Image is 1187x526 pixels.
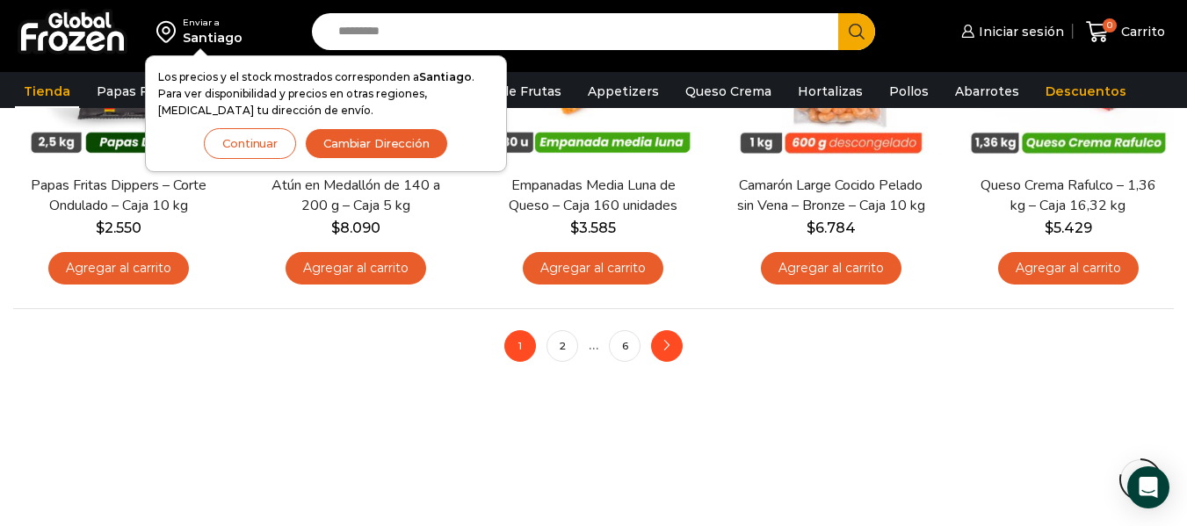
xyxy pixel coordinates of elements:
[974,23,1064,40] span: Iniciar sesión
[158,68,494,119] p: Los precios y el stock mostrados corresponden a . Para ver disponibilidad y precios en otras regi...
[677,75,780,108] a: Queso Crema
[570,220,616,236] bdi: 3.585
[1037,75,1135,108] a: Descuentos
[183,29,242,47] div: Santiago
[1127,466,1169,508] div: Open Intercom Messenger
[331,220,340,236] span: $
[156,17,183,47] img: address-field-icon.svg
[305,128,448,159] button: Cambiar Dirección
[957,14,1064,49] a: Iniciar sesión
[96,220,105,236] span: $
[609,330,641,362] a: 6
[1045,220,1053,236] span: $
[998,252,1139,285] a: Agregar al carrito: “Queso Crema Rafulco - 1,36 kg - Caja 16,32 kg”
[88,75,185,108] a: Papas Fritas
[761,252,901,285] a: Agregar al carrito: “Camarón Large Cocido Pelado sin Vena - Bronze - Caja 10 kg”
[1082,11,1169,53] a: 0 Carrito
[498,176,688,216] a: Empanadas Media Luna de Queso – Caja 160 unidades
[504,330,536,362] span: 1
[1103,18,1117,32] span: 0
[570,220,579,236] span: $
[96,220,141,236] bdi: 2.550
[48,252,189,285] a: Agregar al carrito: “Papas Fritas Dippers - Corte Ondulado - Caja 10 kg”
[807,220,815,236] span: $
[419,70,472,83] strong: Santiago
[946,75,1028,108] a: Abarrotes
[331,220,380,236] bdi: 8.090
[204,128,296,159] button: Continuar
[807,220,856,236] bdi: 6.784
[589,336,598,353] span: …
[24,176,214,216] a: Papas Fritas Dippers – Corte Ondulado – Caja 10 kg
[579,75,668,108] a: Appetizers
[973,176,1163,216] a: Queso Crema Rafulco – 1,36 kg – Caja 16,32 kg
[1117,23,1165,40] span: Carrito
[789,75,872,108] a: Hortalizas
[880,75,937,108] a: Pollos
[838,13,875,50] button: Search button
[15,75,79,108] a: Tienda
[736,176,926,216] a: Camarón Large Cocido Pelado sin Vena – Bronze – Caja 10 kg
[261,176,451,216] a: Atún en Medallón de 140 a 200 g – Caja 5 kg
[183,17,242,29] div: Enviar a
[452,75,570,108] a: Pulpa de Frutas
[523,252,663,285] a: Agregar al carrito: “Empanadas Media Luna de Queso - Caja 160 unidades”
[546,330,578,362] a: 2
[286,252,426,285] a: Agregar al carrito: “Atún en Medallón de 140 a 200 g - Caja 5 kg”
[1045,220,1092,236] bdi: 5.429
